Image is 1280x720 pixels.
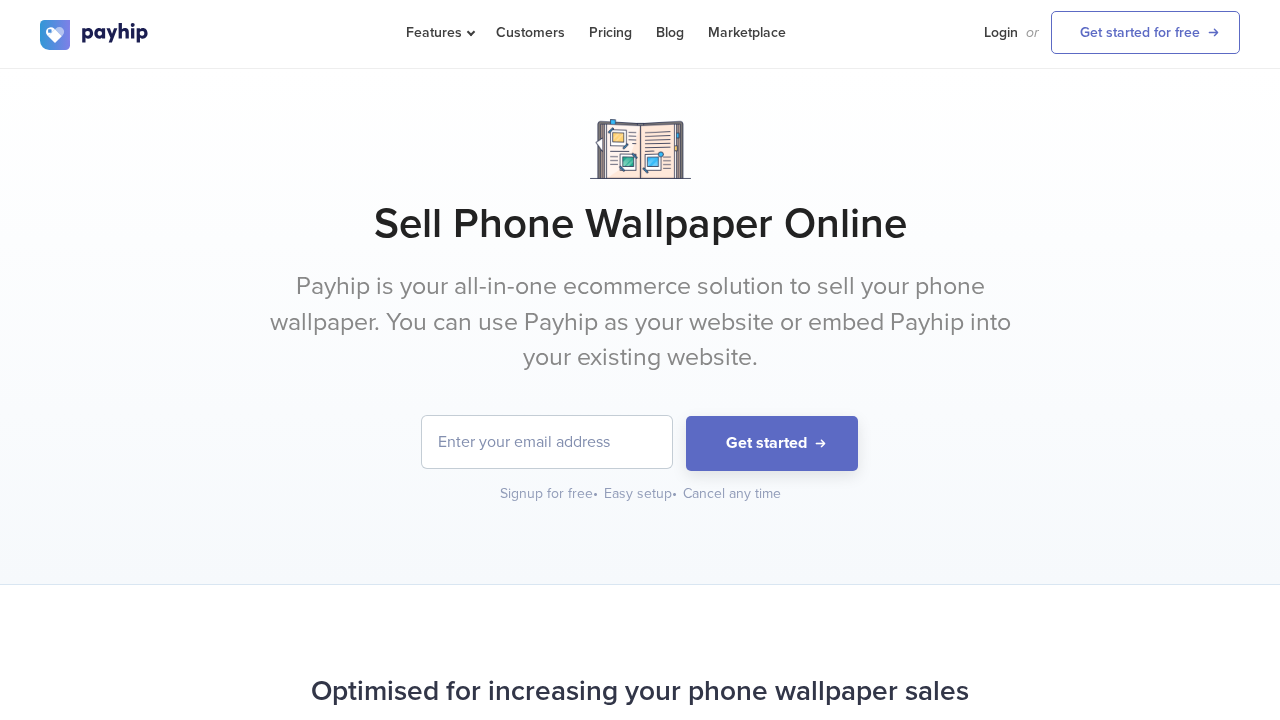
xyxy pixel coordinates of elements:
[40,665,1240,718] h2: Optimised for increasing your phone wallpaper sales
[590,119,691,179] img: Notebook.png
[40,20,150,50] img: logo.svg
[686,416,858,471] button: Get started
[1051,11,1240,54] a: Get started for free
[500,484,600,504] div: Signup for free
[265,269,1015,376] p: Payhip is your all-in-one ecommerce solution to sell your phone wallpaper. You can use Payhip as ...
[40,199,1240,249] h1: Sell Phone Wallpaper Online
[406,24,472,41] span: Features
[422,416,672,468] input: Enter your email address
[672,485,677,502] span: •
[593,485,598,502] span: •
[604,484,679,504] div: Easy setup
[683,484,781,504] div: Cancel any time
